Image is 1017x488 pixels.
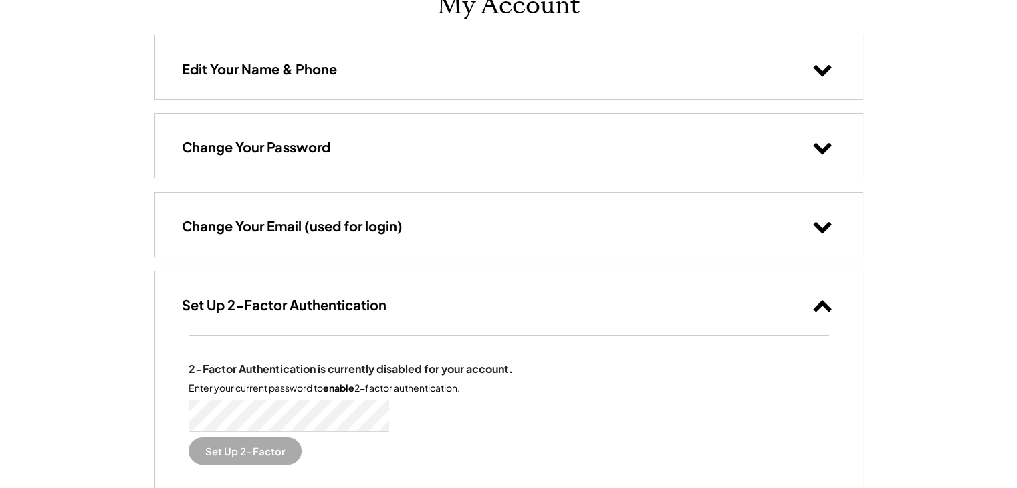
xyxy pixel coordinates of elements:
[189,382,460,395] div: Enter your current password to 2-factor authentication.
[189,437,302,465] button: Set Up 2-Factor
[189,362,513,376] div: 2-Factor Authentication is currently disabled for your account.
[182,138,330,156] h3: Change Your Password
[182,60,337,78] h3: Edit Your Name & Phone
[182,296,386,314] h3: Set Up 2-Factor Authentication
[182,217,403,235] h3: Change Your Email (used for login)
[323,382,354,394] strong: enable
